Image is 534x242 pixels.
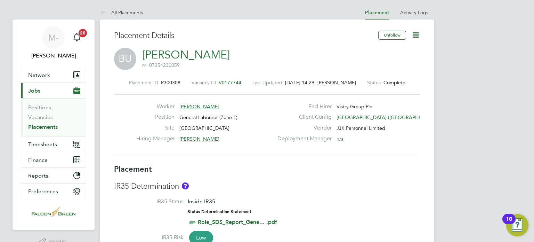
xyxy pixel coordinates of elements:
[383,79,405,86] span: Complete
[21,83,86,98] button: Jobs
[28,172,48,179] span: Reports
[192,79,216,86] label: Vacancy ID
[21,152,86,167] button: Finance
[114,234,184,241] label: IR35 Risk
[182,182,189,189] button: About IR35
[28,114,53,120] a: Vacancies
[28,188,58,195] span: Preferences
[129,79,158,86] label: Placement ID
[28,141,57,148] span: Timesheets
[21,206,86,217] a: Go to home page
[337,136,343,142] span: n/a
[114,198,184,205] label: IR35 Status
[114,31,373,41] h3: Placement Details
[136,103,175,110] label: Worker
[21,52,86,60] span: Martin -O'Brien
[136,135,175,142] label: Hiring Manager
[273,124,332,132] label: Vendor
[100,9,143,16] a: All Placements
[21,26,86,60] a: M-[PERSON_NAME]
[273,135,332,142] label: Deployment Manager
[136,124,175,132] label: Site
[365,10,389,16] a: Placement
[179,125,229,131] span: [GEOGRAPHIC_DATA]
[28,157,48,163] span: Finance
[114,181,420,192] h3: IR35 Determination
[219,79,241,86] span: V0177744
[21,67,86,83] button: Network
[21,168,86,183] button: Reports
[142,48,230,62] a: [PERSON_NAME]
[179,136,219,142] span: [PERSON_NAME]
[179,103,219,110] span: [PERSON_NAME]
[13,19,95,230] nav: Main navigation
[28,104,51,111] a: Positions
[506,214,528,236] button: Open Resource Center, 10 new notifications
[337,103,372,110] span: Vistry Group Plc
[114,164,152,174] b: Placement
[506,219,512,228] div: 10
[21,98,86,136] div: Jobs
[252,79,282,86] label: Last Updated
[136,114,175,121] label: Position
[317,79,356,86] span: [PERSON_NAME]
[273,103,332,110] label: End Hirer
[28,87,40,94] span: Jobs
[79,29,87,37] span: 20
[367,79,381,86] label: Status
[32,206,75,217] img: falcongreen-logo-retina.png
[28,124,58,130] a: Placements
[142,62,180,68] span: m: 07354230059
[188,209,251,214] strong: Status Determination Statement
[21,184,86,199] button: Preferences
[273,114,332,121] label: Client Config
[337,114,444,120] span: [GEOGRAPHIC_DATA] ([GEOGRAPHIC_DATA]…
[161,79,180,86] span: P300308
[28,72,50,78] span: Network
[285,79,317,86] span: [DATE] 14:29 -
[48,33,59,42] span: M-
[179,114,237,120] span: General Labourer (Zone 1)
[21,136,86,152] button: Timesheets
[400,9,428,16] a: Activity Logs
[198,219,277,225] a: Role_SDS_Report_Gene... .pdf
[114,48,136,70] span: BU
[70,26,84,49] a: 20
[378,31,406,40] button: Unfollow
[188,198,215,205] span: Inside IR35
[337,125,385,131] span: JJK Personnel Limited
